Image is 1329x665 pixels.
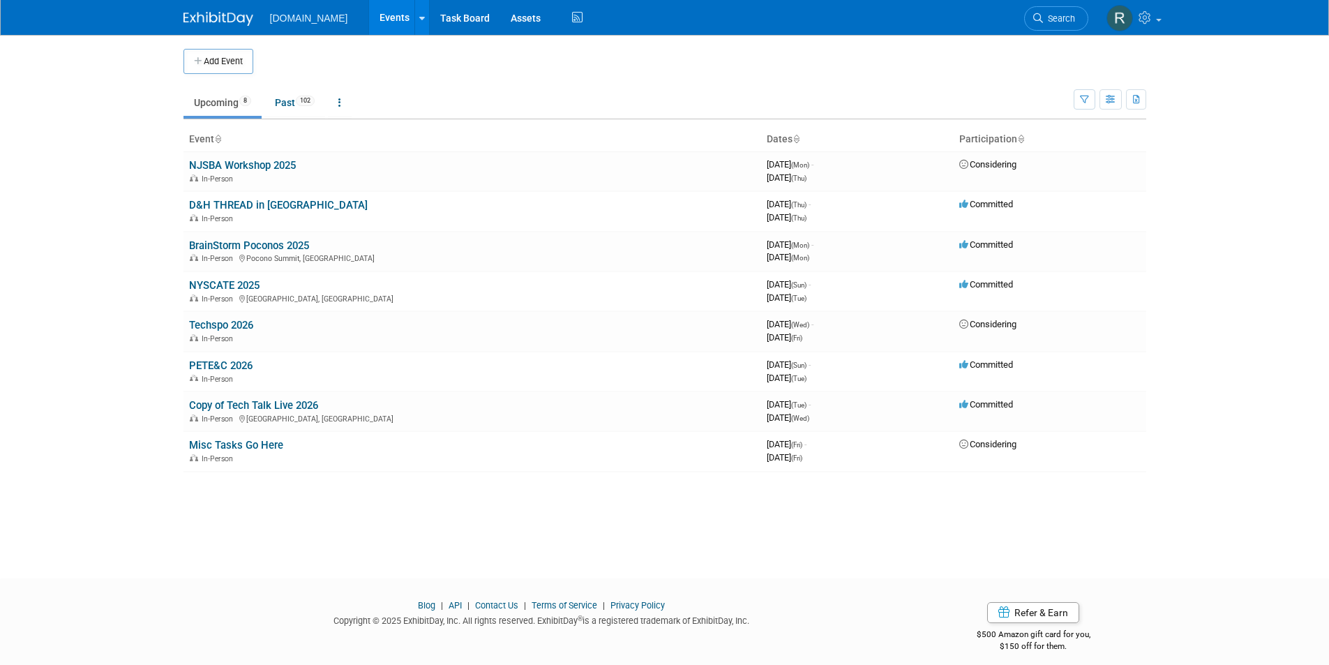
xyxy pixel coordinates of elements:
[190,334,198,341] img: In-Person Event
[202,214,237,223] span: In-Person
[809,359,811,370] span: -
[520,600,530,611] span: |
[959,319,1016,329] span: Considering
[921,641,1146,652] div: $150 off for them.
[437,600,446,611] span: |
[767,373,806,383] span: [DATE]
[464,600,473,611] span: |
[183,12,253,26] img: ExhibitDay
[954,128,1146,151] th: Participation
[296,96,315,106] span: 102
[791,294,806,302] span: (Tue)
[767,292,806,303] span: [DATE]
[791,361,806,369] span: (Sun)
[189,359,253,372] a: PETE&C 2026
[202,254,237,263] span: In-Person
[449,600,462,611] a: API
[767,359,811,370] span: [DATE]
[264,89,325,116] a: Past102
[809,279,811,290] span: -
[791,375,806,382] span: (Tue)
[793,133,799,144] a: Sort by Start Date
[190,214,198,221] img: In-Person Event
[767,212,806,223] span: [DATE]
[987,602,1079,623] a: Refer & Earn
[791,201,806,209] span: (Thu)
[811,239,813,250] span: -
[183,611,901,627] div: Copyright © 2025 ExhibitDay, Inc. All rights reserved. ExhibitDay is a registered trademark of Ex...
[183,49,253,74] button: Add Event
[214,133,221,144] a: Sort by Event Name
[767,199,811,209] span: [DATE]
[202,294,237,304] span: In-Person
[189,252,756,263] div: Pocono Summit, [GEOGRAPHIC_DATA]
[189,412,756,424] div: [GEOGRAPHIC_DATA], [GEOGRAPHIC_DATA]
[190,414,198,421] img: In-Person Event
[189,239,309,252] a: BrainStorm Poconos 2025
[1017,133,1024,144] a: Sort by Participation Type
[239,96,251,106] span: 8
[959,159,1016,170] span: Considering
[189,399,318,412] a: Copy of Tech Talk Live 2026
[189,279,260,292] a: NYSCATE 2025
[202,334,237,343] span: In-Person
[959,199,1013,209] span: Committed
[791,414,809,422] span: (Wed)
[183,89,262,116] a: Upcoming8
[190,294,198,301] img: In-Person Event
[202,454,237,463] span: In-Person
[189,199,368,211] a: D&H THREAD in [GEOGRAPHIC_DATA]
[475,600,518,611] a: Contact Us
[599,600,608,611] span: |
[791,254,809,262] span: (Mon)
[190,174,198,181] img: In-Person Event
[1024,6,1088,31] a: Search
[767,399,811,410] span: [DATE]
[767,319,813,329] span: [DATE]
[767,412,809,423] span: [DATE]
[809,199,811,209] span: -
[767,239,813,250] span: [DATE]
[183,128,761,151] th: Event
[190,454,198,461] img: In-Person Event
[190,375,198,382] img: In-Person Event
[270,13,348,24] span: [DOMAIN_NAME]
[959,439,1016,449] span: Considering
[189,292,756,304] div: [GEOGRAPHIC_DATA], [GEOGRAPHIC_DATA]
[791,454,802,462] span: (Fri)
[532,600,597,611] a: Terms of Service
[190,254,198,261] img: In-Person Event
[189,159,296,172] a: NJSBA Workshop 2025
[189,319,253,331] a: Techspo 2026
[959,359,1013,370] span: Committed
[959,239,1013,250] span: Committed
[767,279,811,290] span: [DATE]
[767,439,806,449] span: [DATE]
[921,620,1146,652] div: $500 Amazon gift card for you,
[202,174,237,184] span: In-Person
[791,241,809,249] span: (Mon)
[767,332,802,343] span: [DATE]
[767,252,809,262] span: [DATE]
[1043,13,1075,24] span: Search
[791,281,806,289] span: (Sun)
[578,615,583,622] sup: ®
[202,375,237,384] span: In-Person
[959,399,1013,410] span: Committed
[418,600,435,611] a: Blog
[809,399,811,410] span: -
[202,414,237,424] span: In-Person
[767,452,802,463] span: [DATE]
[804,439,806,449] span: -
[1106,5,1133,31] img: Rachelle Menzella
[811,159,813,170] span: -
[811,319,813,329] span: -
[761,128,954,151] th: Dates
[767,172,806,183] span: [DATE]
[791,401,806,409] span: (Tue)
[791,334,802,342] span: (Fri)
[791,321,809,329] span: (Wed)
[959,279,1013,290] span: Committed
[189,439,283,451] a: Misc Tasks Go Here
[610,600,665,611] a: Privacy Policy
